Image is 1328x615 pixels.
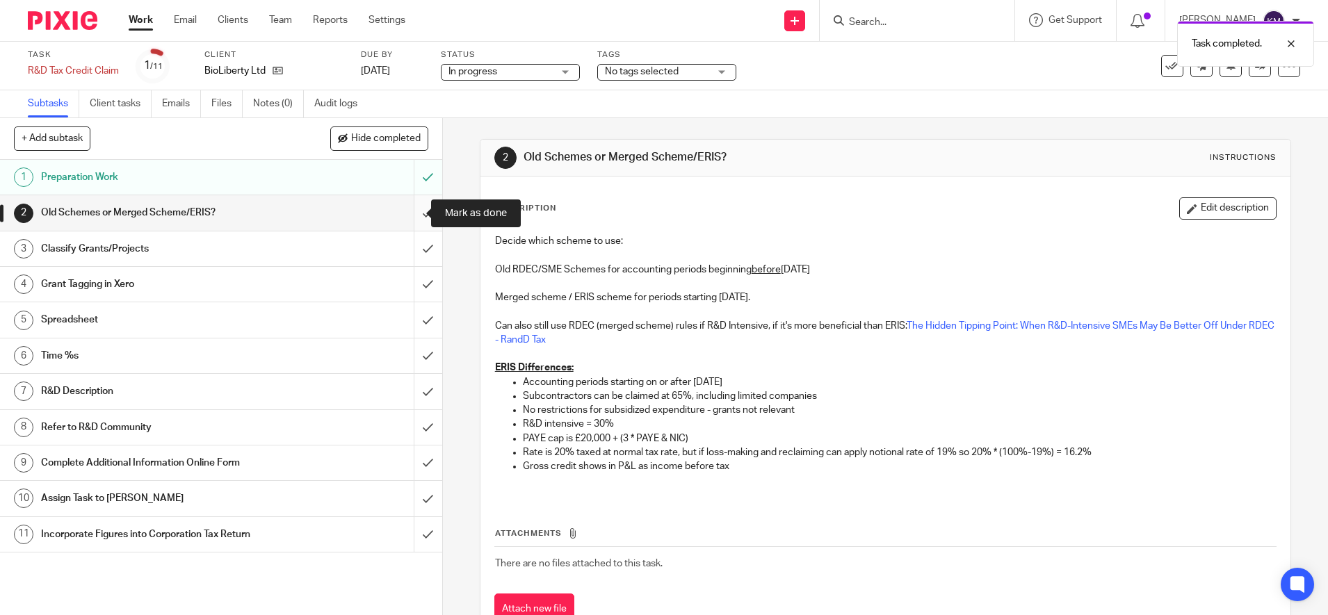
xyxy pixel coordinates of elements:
[361,66,390,76] span: [DATE]
[494,147,517,169] div: 2
[218,13,248,27] a: Clients
[14,167,33,187] div: 1
[41,452,280,473] h1: Complete Additional Information Online Form
[495,559,663,568] span: There are no files attached to this task.
[211,90,243,117] a: Files
[150,63,163,70] small: /11
[129,13,153,27] a: Work
[361,49,423,60] label: Due by
[14,126,90,150] button: + Add subtask
[1263,10,1285,32] img: svg%3E
[523,375,1276,389] p: Accounting periods starting on or after [DATE]
[14,204,33,223] div: 2
[14,525,33,544] div: 11
[1179,197,1277,220] button: Edit description
[14,418,33,437] div: 8
[605,67,679,76] span: No tags selected
[41,309,280,330] h1: Spreadsheet
[597,49,736,60] label: Tags
[28,64,119,78] div: R&amp;D Tax Credit Claim
[144,58,163,74] div: 1
[14,239,33,259] div: 3
[495,530,562,537] span: Attachments
[495,290,1276,304] p: Merged scheme / ERIS scheme for periods starting [DATE].
[41,167,280,188] h1: Preparation Work
[28,90,79,117] a: Subtasks
[174,13,197,27] a: Email
[14,453,33,473] div: 9
[41,381,280,402] h1: R&D Description
[495,263,1276,277] p: Old RDEC/SME Schemes for accounting periods beginning [DATE]
[523,432,1276,445] p: PAYE cap is £20,000 + (3 * PAYE & NIC)
[14,382,33,401] div: 7
[41,488,280,509] h1: Assign Task to [PERSON_NAME]
[351,133,421,145] span: Hide completed
[495,234,1276,248] p: Decide which scheme to use:
[313,13,348,27] a: Reports
[1192,37,1262,51] p: Task completed.
[441,49,580,60] label: Status
[28,11,97,30] img: Pixie
[14,311,33,330] div: 5
[204,49,343,60] label: Client
[41,238,280,259] h1: Classify Grants/Projects
[523,403,1276,417] p: No restrictions for subsidized expenditure - grants not relevant
[14,274,33,294] div: 4
[162,90,201,117] a: Emails
[523,417,1276,431] p: R&D intensive = 30%
[494,203,556,214] p: Description
[204,64,266,78] p: BioLiberty Ltd
[41,202,280,223] h1: Old Schemes or Merged Scheme/ERIS?
[28,64,119,78] div: R&D Tax Credit Claim
[330,126,428,150] button: Hide completed
[90,90,152,117] a: Client tasks
[1210,152,1277,163] div: Instructions
[41,345,280,366] h1: Time %s
[314,90,368,117] a: Audit logs
[41,274,280,295] h1: Grant Tagging in Xero
[41,417,280,438] h1: Refer to R&D Community
[523,445,1276,459] p: Rate is 20% taxed at normal tax rate, but if loss-making and reclaiming can apply notional rate o...
[14,346,33,366] div: 6
[253,90,304,117] a: Notes (0)
[752,265,781,274] u: before
[269,13,292,27] a: Team
[14,489,33,508] div: 10
[28,49,119,60] label: Task
[41,524,280,545] h1: Incorporate Figures into Corporation Tax Return
[495,319,1276,347] p: Can also still use RDEC (merged scheme) rules if R&D Intensive, if it's more beneficial than ERIS:
[369,13,405,27] a: Settings
[495,363,574,372] u: ERIS Differences:
[524,150,915,165] h1: Old Schemes or Merged Scheme/ERIS?
[448,67,497,76] span: In progress
[523,389,1276,403] p: Subcontractors can be claimed at 65%, including limited companies
[523,459,1276,473] p: Gross credit shows in P&L as income before tax
[495,321,1277,345] a: The Hidden Tipping Point: When R&D-Intensive SMEs May Be Better Off Under RDEC - RandD Tax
